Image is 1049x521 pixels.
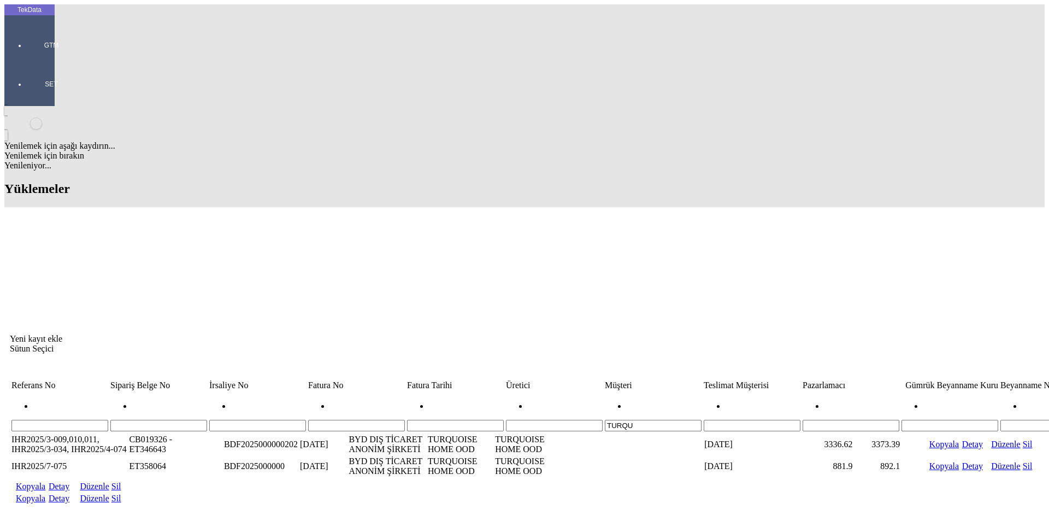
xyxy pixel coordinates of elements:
td: BYD DIŞ TİCARET ANONİM ŞİRKETİ [348,434,426,455]
span: Yeni kayıt ekle [10,334,62,343]
td: Sütun Müşteri [604,380,702,391]
input: Hücreyi Filtrele [803,420,899,431]
div: Teslimat Müşterisi [704,380,800,390]
td: Hücreyi Filtrele [209,392,307,432]
span: GTM [35,41,68,50]
input: Hücreyi Filtrele [704,420,800,431]
td: Sütun İrsaliye No [209,380,307,391]
a: Sil [1023,461,1033,471]
td: TURQUOISE HOME OOD [494,456,561,477]
input: Hücreyi Filtrele [209,420,306,431]
td: Hücreyi Filtrele [11,392,109,432]
td: Sütun undefined [15,355,47,366]
td: Sütun Pazarlamacı [802,380,900,391]
a: Düzenle [991,461,1020,471]
a: Detay [962,461,983,471]
td: Sütun Referans No [11,380,109,391]
input: Hücreyi Filtrele [506,420,603,431]
td: TURQUOISE HOME OOD [427,456,493,477]
div: Sipariş Belge No [110,380,207,390]
td: BYD DIŞ TİCARET ANONİM ŞİRKETİ [348,456,426,477]
a: Düzenle [991,440,1020,449]
td: IHR2025/7-075 [11,456,127,477]
td: Sütun Sipariş Belge No [110,380,208,391]
div: Yeni kayıt ekle [10,334,1039,344]
td: Hücreyi Filtrele [505,392,603,432]
input: Hücreyi Filtrele [901,420,998,431]
input: Hücreyi Filtrele [110,420,207,431]
td: IHR2025/3-009,010,011, IHR2025/3-034, IHR2025/4-074 [11,434,127,455]
td: Hücreyi Filtrele [802,392,900,432]
a: Detay [49,494,69,503]
td: Hücreyi Filtrele [604,392,702,432]
td: [DATE] [299,434,347,455]
div: Fatura No [308,380,405,390]
input: Hücreyi Filtrele [407,420,504,431]
a: Düzenle [80,482,109,491]
td: ET358064 [128,456,187,477]
td: 881.9 [808,456,853,477]
a: Kopyala [929,461,959,471]
a: Kopyala [16,494,45,503]
span: Sütun Seçici [10,344,54,353]
td: Sütun Gümrük Beyanname Kuru [901,380,999,391]
td: [DATE] [704,456,761,477]
div: Gümrük Beyanname Kuru [901,380,998,390]
td: [DATE] [299,456,347,477]
a: Kopyala [16,482,45,491]
div: Yenilemek için aşağı kaydırın... [4,141,1045,151]
span: SET [35,80,68,89]
div: Üretici [506,380,603,390]
td: Sütun undefined [48,355,73,366]
td: Sütun Fatura No [308,380,405,391]
a: Sil [1023,440,1033,449]
div: Fatura Tarihi [407,380,504,390]
a: Düzenle [80,494,109,503]
td: Sütun Fatura Tarihi [406,380,504,391]
a: Kopyala [929,440,959,449]
td: BDF2025000000202 [223,434,298,455]
input: Hücreyi Filtrele [605,420,702,431]
td: Sütun Üretici [505,380,603,391]
td: TURQUOISE HOME OOD [494,434,561,455]
div: Yenilemek için bırakın [4,151,1045,161]
div: Müşteri [605,380,702,390]
h2: Yüklemeler [4,182,1045,196]
td: Hücreyi Filtrele [308,392,405,432]
div: Referans No [11,380,108,390]
td: TURQUOISE HOME OOD [427,434,493,455]
td: 3373.39 [854,434,900,455]
div: Pazarlamacı [803,380,899,390]
div: TekData [4,5,55,14]
td: Hücreyi Filtrele [703,392,801,432]
td: Sütun Teslimat Müşterisi [703,380,801,391]
td: Hücreyi Filtrele [901,392,999,432]
a: Sil [111,482,121,491]
a: Sil [111,494,121,503]
a: Detay [49,482,69,491]
a: Detay [962,440,983,449]
td: Hücreyi Filtrele [406,392,504,432]
td: 892.1 [854,456,900,477]
div: Yenileniyor... [4,161,1045,171]
td: BDF2025000000 [223,456,298,477]
td: CB019326 - ET346643 [128,434,187,455]
td: [DATE] [704,434,761,455]
td: 3336.62 [808,434,853,455]
div: Sütun Seçici [10,344,1039,354]
input: Hücreyi Filtrele [308,420,405,431]
td: Hücreyi Filtrele [110,392,208,432]
div: İrsaliye No [209,380,306,390]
